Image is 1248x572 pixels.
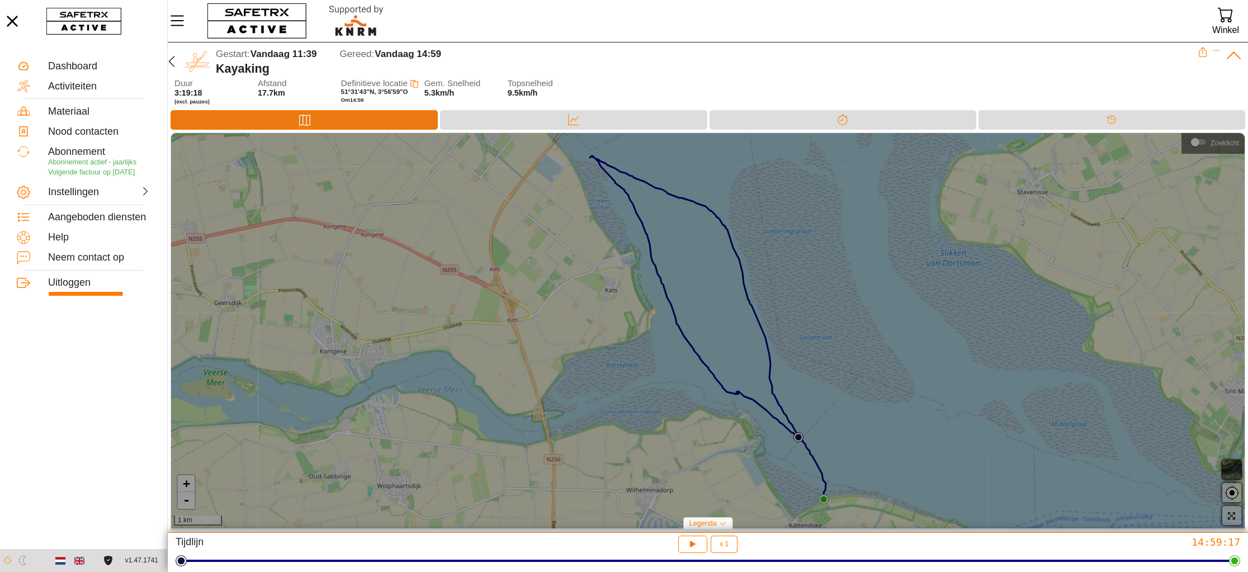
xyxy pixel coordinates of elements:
[171,110,438,130] div: Kaart
[163,47,181,76] button: Terug
[1212,22,1239,37] div: Winkel
[174,98,246,105] span: (excl. pauzes)
[168,9,196,32] button: Menu
[18,556,27,565] img: ModeDark.svg
[48,231,150,244] div: Help
[341,78,408,88] span: Definitieve locatie
[48,186,97,198] div: Instellingen
[17,231,30,244] img: Help.svg
[316,3,396,39] img: RescueLogo.svg
[711,536,738,553] button: x 1
[440,110,707,130] div: Data
[101,556,116,565] a: Licentieovereenkomst
[689,519,717,527] span: Legenda
[174,88,202,97] span: 3:19:18
[250,49,317,59] span: Vandaag 11:39
[17,251,30,264] img: ContactUs.svg
[1213,47,1221,55] button: Expand
[720,541,729,547] span: x 1
[710,110,976,130] div: Splitsen
[48,211,150,224] div: Aangeboden diensten
[17,79,30,93] img: Activities.svg
[889,536,1240,549] div: 14:59:17
[174,79,246,88] span: Duur
[508,88,538,97] span: 9.5km/h
[258,88,285,97] span: 17.7km
[17,105,30,118] img: Equipment.svg
[3,556,12,565] img: ModeLight.svg
[176,536,527,553] div: Tijdlijn
[48,277,150,289] div: Uitloggen
[216,49,250,59] span: Gestart:
[70,551,89,570] button: English
[48,81,150,93] div: Activiteiten
[424,88,455,97] span: 5.3km/h
[185,49,210,74] img: KAYAKING.svg
[48,252,150,264] div: Neem contact op
[74,556,84,566] img: en.svg
[258,79,329,88] span: Afstand
[216,62,1198,76] div: Kayaking
[55,556,65,566] img: nl.svg
[17,145,30,158] img: Subscription.svg
[978,110,1245,130] div: Tijdlijn
[125,555,158,566] span: v1.47.1741
[48,146,150,158] div: Abonnement
[48,60,150,73] div: Dashboard
[341,88,408,95] span: 51°31'43"N, 3°56'59"O
[424,79,496,88] span: Gem. Snelheid
[48,158,136,166] span: Abonnement actief - jaarlijks
[48,106,150,118] div: Materiaal
[508,79,579,88] span: Topsnelheid
[119,551,165,570] button: v1.47.1741
[375,49,441,59] span: Vandaag 14:59
[51,551,70,570] button: Dutch
[48,168,135,176] span: Volgende factuur op [DATE]
[341,97,364,103] span: Om 14:59
[48,126,150,138] div: Nood contacten
[340,49,375,59] span: Gereed:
